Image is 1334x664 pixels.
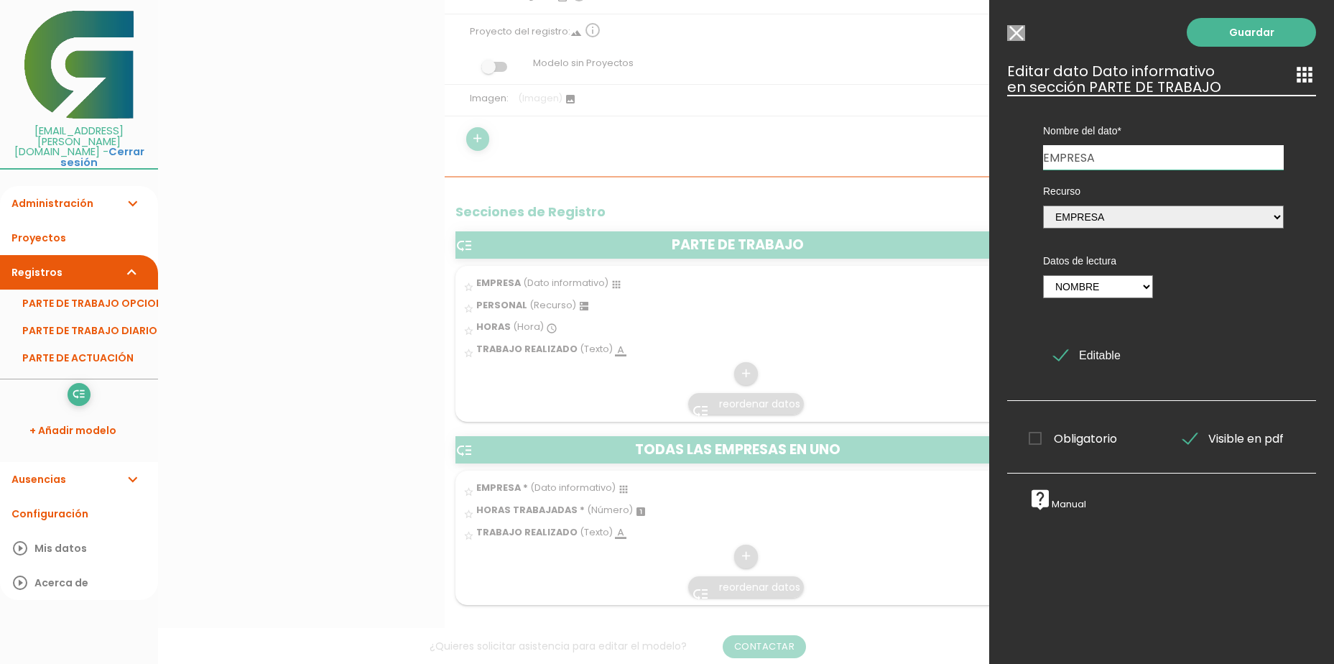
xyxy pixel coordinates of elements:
a: Guardar [1187,18,1316,47]
a: live_helpManual [1029,498,1086,510]
i: live_help [1029,488,1052,511]
label: Datos de lectura [1043,254,1153,268]
label: Recurso [1043,184,1284,198]
h3: Editar dato Dato informativo en sección PARTE DE TRABAJO [1007,63,1316,95]
i: apps [1293,63,1316,86]
label: Nombre del dato [1043,124,1284,138]
span: Visible en pdf [1183,430,1284,448]
span: Editable [1054,346,1121,364]
span: Obligatorio [1029,430,1117,448]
